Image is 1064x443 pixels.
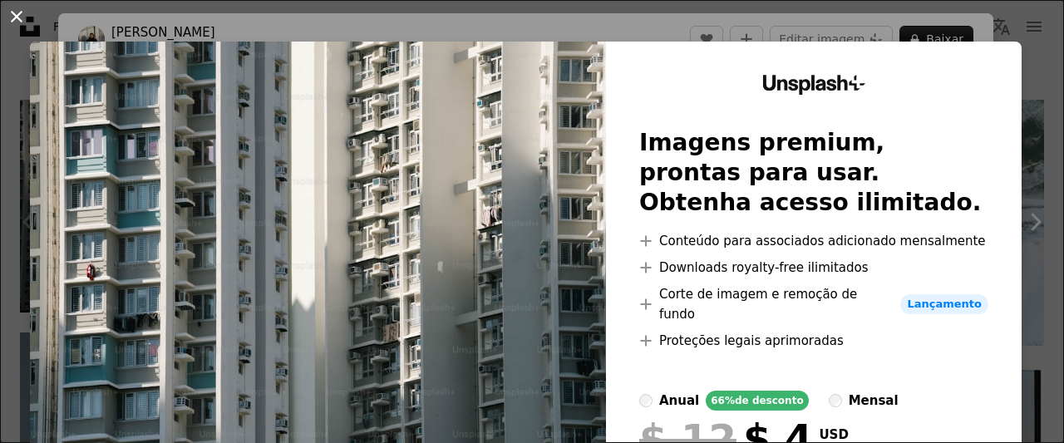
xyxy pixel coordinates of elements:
li: Corte de imagem e remoção de fundo [639,284,988,324]
span: Lançamento [900,294,988,314]
div: mensal [849,391,899,411]
h2: Imagens premium, prontas para usar. Obtenha acesso ilimitado. [639,128,988,218]
div: anual [659,391,699,411]
li: Proteções legais aprimoradas [639,331,988,351]
div: 66% de desconto [706,391,808,411]
span: USD [819,427,882,442]
li: Downloads royalty-free ilimitados [639,258,988,278]
li: Conteúdo para associados adicionado mensalmente [639,231,988,251]
input: mensal [829,394,842,407]
input: anual66%de desconto [639,394,653,407]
